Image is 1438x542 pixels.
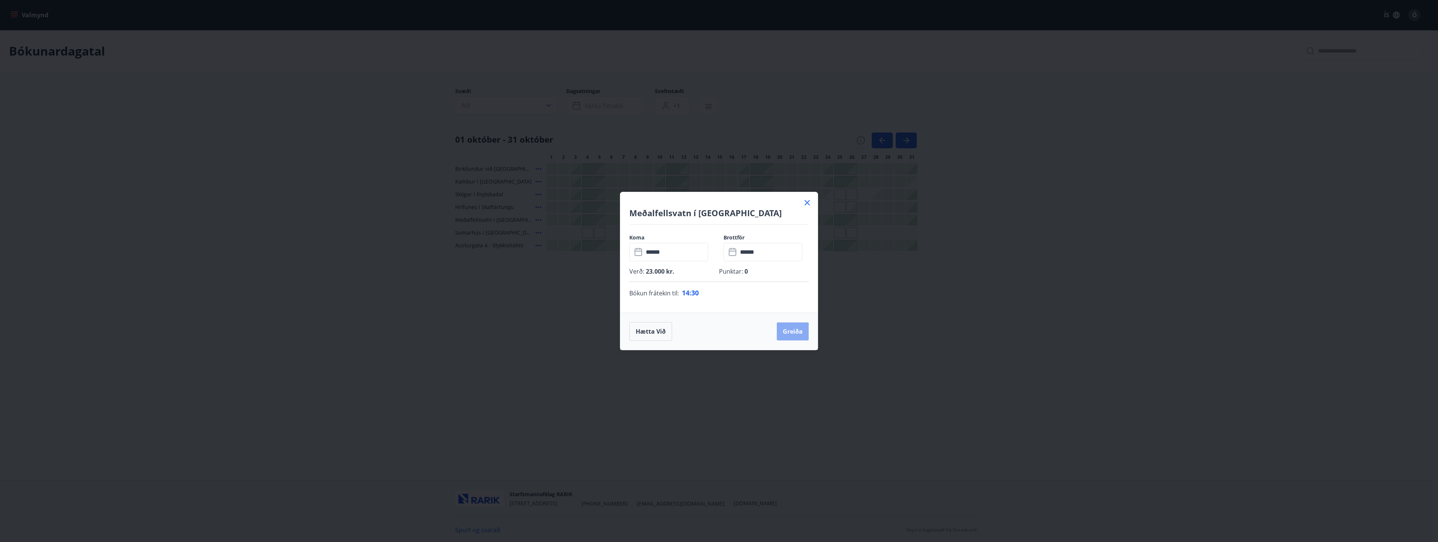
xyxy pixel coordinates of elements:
span: 30 [691,288,699,297]
h4: Meðalfellsvatn í [GEOGRAPHIC_DATA] [629,207,809,218]
span: Bókun frátekin til : [629,289,679,298]
label: Brottför [724,234,809,241]
span: 23.000 kr. [644,267,674,276]
p: Punktar : [719,267,809,276]
button: Greiða [777,322,809,340]
span: 14 : [682,288,691,297]
p: Verð : [629,267,719,276]
button: Hætta við [629,322,672,341]
label: Koma [629,234,714,241]
span: 0 [743,267,748,276]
